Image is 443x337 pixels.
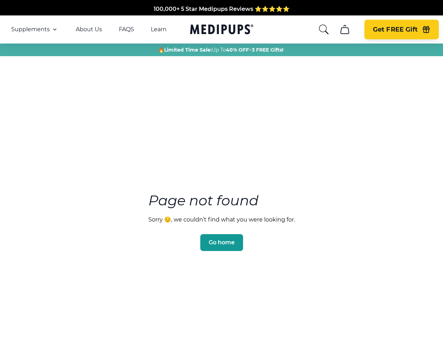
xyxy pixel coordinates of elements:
h3: Page not found [148,190,295,211]
button: search [318,24,329,35]
a: FAQS [119,26,134,33]
button: Get FREE Gift [364,20,439,39]
span: 🔥 Up To + [158,46,283,53]
span: Made In The [GEOGRAPHIC_DATA] from domestic & globally sourced ingredients [105,12,338,19]
a: Learn [151,26,167,33]
p: Sorry 😔, we couldn’t find what you were looking for. [148,216,295,223]
span: 100,000+ 5 Star Medipups Reviews ⭐️⭐️⭐️⭐️⭐️ [154,4,290,10]
span: Get FREE Gift [373,26,418,34]
span: Go home [209,239,235,246]
span: Supplements [11,26,50,33]
a: About Us [76,26,102,33]
button: Supplements [11,25,59,34]
button: cart [336,21,353,38]
a: Medipups [190,23,253,37]
button: Go home [200,234,243,251]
